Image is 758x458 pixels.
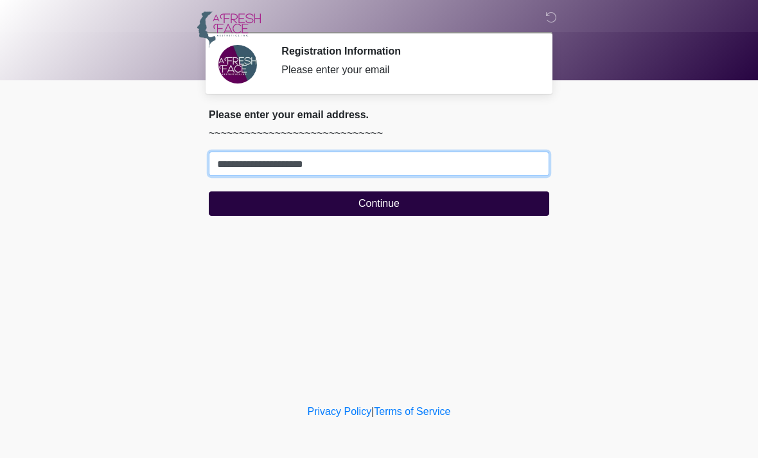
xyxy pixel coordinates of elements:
div: Please enter your email [281,62,530,78]
a: Terms of Service [374,406,450,417]
img: Agent Avatar [218,45,257,84]
button: Continue [209,191,549,216]
p: ~~~~~~~~~~~~~~~~~~~~~~~~~~~~~ [209,126,549,141]
a: Privacy Policy [308,406,372,417]
a: | [371,406,374,417]
h2: Please enter your email address. [209,109,549,121]
img: A Fresh Face Aesthetics Inc Logo [196,10,261,49]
